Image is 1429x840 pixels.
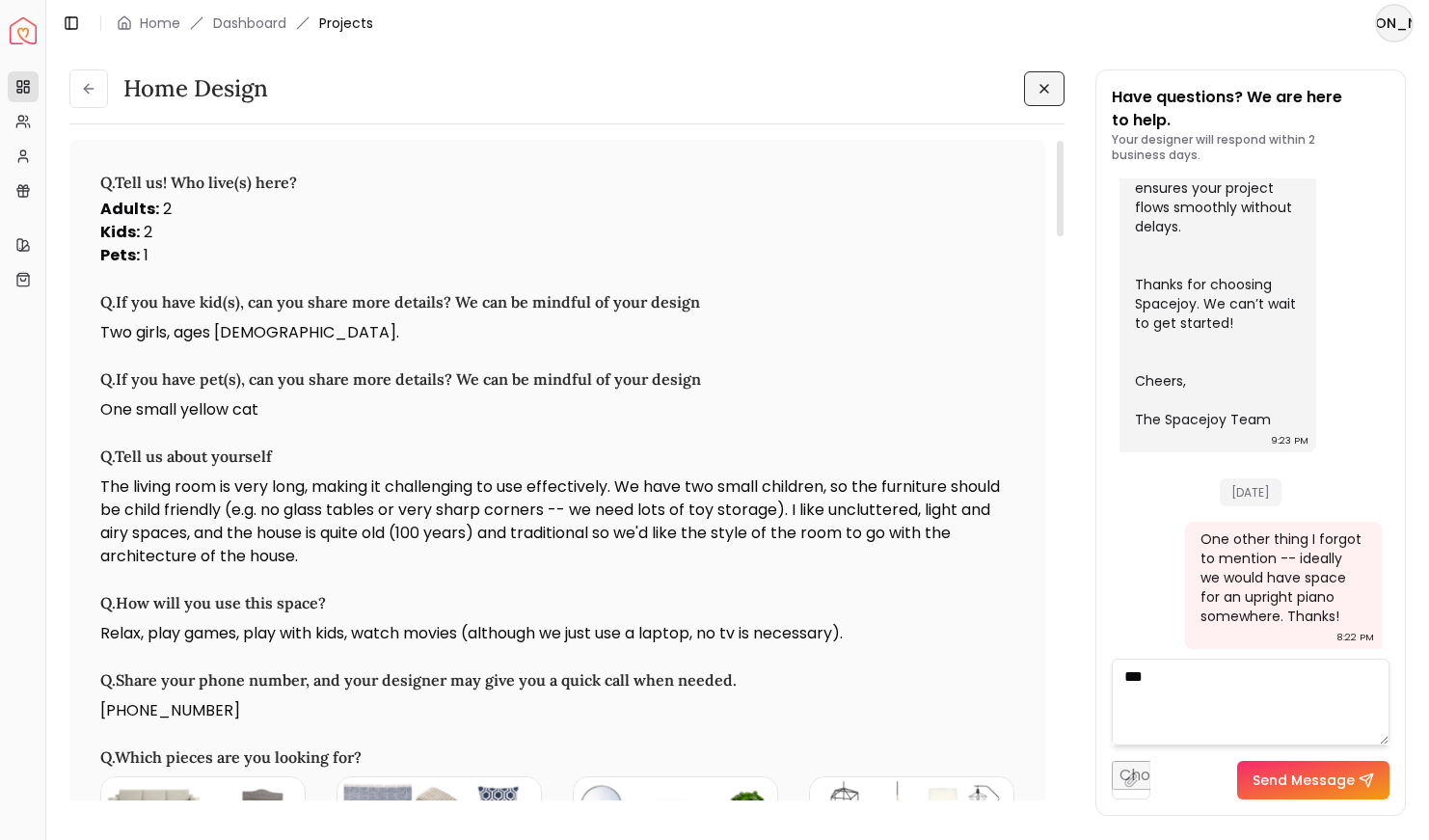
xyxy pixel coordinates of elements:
span: [DATE] [1220,478,1281,506]
h3: Q. How will you use this space? [100,591,1014,614]
h3: Q. Share your phone number, and your designer may give you a quick call when needed. [100,668,1014,691]
h3: Q. If you have pet(s), can you share more details? We can be mindful of your design [100,367,1014,391]
span: [PERSON_NAME] [1377,6,1412,41]
p: Have questions? We are here to help. [1112,86,1390,132]
p: 2 [100,198,1014,221]
h3: Q. Tell us! Who live(s) here? [100,171,1014,194]
a: Spacejoy [10,17,37,44]
nav: breadcrumb [117,14,373,33]
p: 2 [100,221,1014,244]
strong: Kids : [100,221,140,243]
a: Home [140,14,180,33]
div: 8:22 PM [1336,628,1374,647]
p: The living room is very long, making it challenging to use effectively. We have two small childre... [100,475,1014,568]
p: 1 [100,244,1014,267]
strong: Adults : [100,198,159,220]
p: One small yellow cat [100,398,1014,421]
strong: Pets : [100,244,140,266]
h3: Q. If you have kid(s), can you share more details? We can be mindful of your design [100,290,1014,313]
p: Relax, play games, play with kids, watch movies (although we just use a laptop, no tv is necessary). [100,622,1014,645]
button: [PERSON_NAME] [1375,4,1414,42]
span: Projects [319,14,373,33]
p: [PHONE_NUMBER] [100,699,1014,722]
h3: Home design [123,73,268,104]
p: Two girls, ages [DEMOGRAPHIC_DATA]. [100,321,1014,344]
button: Send Message [1237,761,1389,799]
div: 9:23 PM [1271,431,1308,450]
h3: Q. Tell us about yourself [100,445,1014,468]
p: Your designer will respond within 2 business days. [1112,132,1390,163]
h3: Q. Which pieces are you looking for? [100,745,1014,769]
img: Spacejoy Logo [10,17,37,44]
a: Dashboard [213,14,286,33]
div: One other thing I forgot to mention -- ideally we would have space for an upright piano somewhere... [1200,529,1362,626]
